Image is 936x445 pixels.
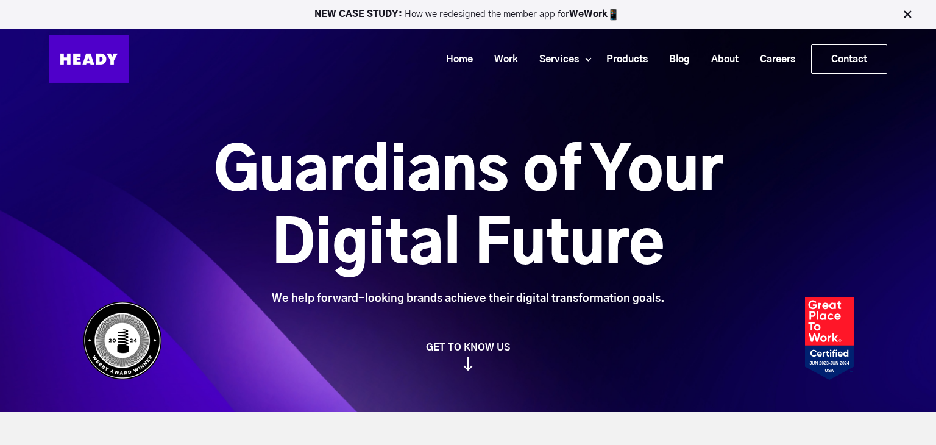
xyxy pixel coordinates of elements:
p: How we redesigned the member app for [5,9,931,21]
img: Heady_Logo_Web-01 (1) [49,35,129,83]
img: app emoji [608,9,620,21]
img: Heady_2023_Certification_Badge [805,297,854,380]
a: Services [524,48,585,71]
div: We help forward-looking brands achieve their digital transformation goals. [146,292,791,305]
strong: NEW CASE STUDY: [314,10,405,19]
a: About [696,48,745,71]
a: Home [431,48,479,71]
img: Close Bar [901,9,913,21]
a: Careers [745,48,801,71]
a: Work [479,48,524,71]
img: Heady_WebbyAward_Winner-4 [83,301,162,380]
a: Products [591,48,654,71]
a: Contact [812,45,887,73]
h1: Guardians of Your Digital Future [146,136,791,282]
a: WeWork [569,10,608,19]
img: arrow_down [463,367,473,381]
a: GET TO KNOW US [77,341,860,371]
a: Blog [654,48,696,71]
div: Navigation Menu [141,44,887,74]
